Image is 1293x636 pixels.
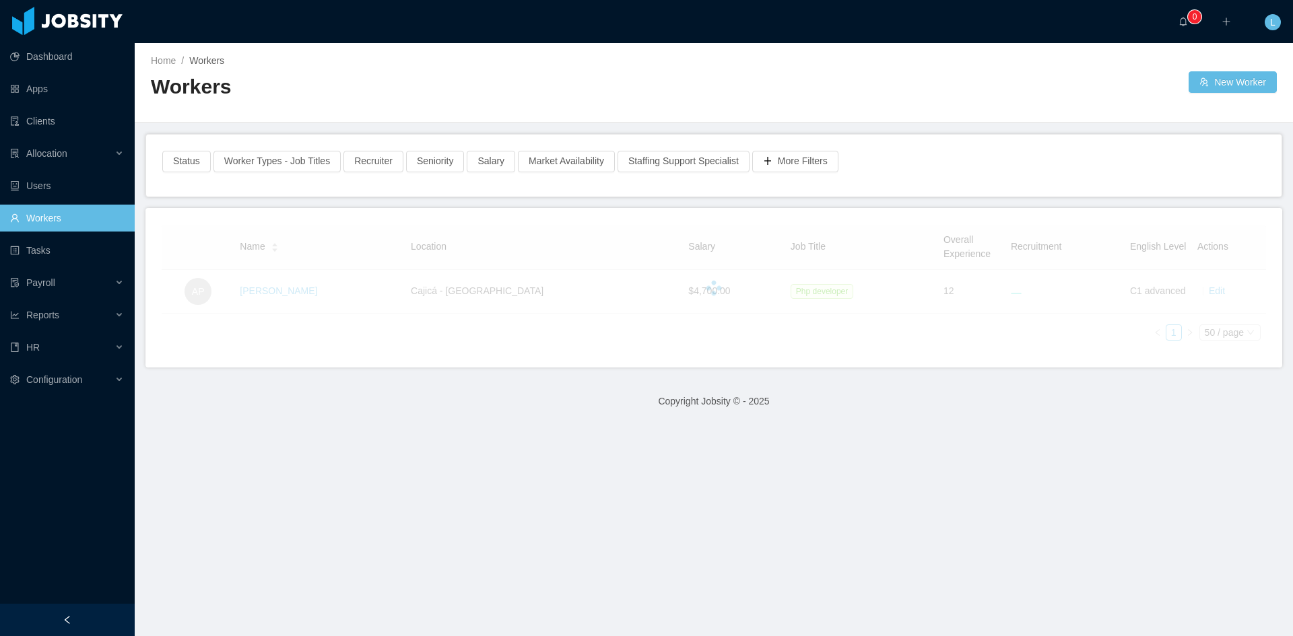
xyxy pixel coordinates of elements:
[10,43,124,70] a: icon: pie-chartDashboard
[10,172,124,199] a: icon: robotUsers
[10,310,20,320] i: icon: line-chart
[26,277,55,288] span: Payroll
[26,148,67,159] span: Allocation
[10,237,124,264] a: icon: profileTasks
[1179,17,1188,26] i: icon: bell
[26,374,82,385] span: Configuration
[151,73,714,101] h2: Workers
[518,151,615,172] button: Market Availability
[181,55,184,66] span: /
[10,75,124,102] a: icon: appstoreApps
[1188,10,1201,24] sup: 0
[26,310,59,320] span: Reports
[10,205,124,232] a: icon: userWorkers
[1270,14,1275,30] span: L
[10,108,124,135] a: icon: auditClients
[10,149,20,158] i: icon: solution
[1222,17,1231,26] i: icon: plus
[343,151,403,172] button: Recruiter
[467,151,515,172] button: Salary
[162,151,211,172] button: Status
[26,342,40,353] span: HR
[1189,71,1277,93] button: icon: usergroup-addNew Worker
[151,55,176,66] a: Home
[10,343,20,352] i: icon: book
[10,375,20,384] i: icon: setting
[618,151,750,172] button: Staffing Support Specialist
[135,378,1293,425] footer: Copyright Jobsity © - 2025
[189,55,224,66] span: Workers
[752,151,838,172] button: icon: plusMore Filters
[406,151,464,172] button: Seniority
[10,278,20,287] i: icon: file-protect
[213,151,341,172] button: Worker Types - Job Titles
